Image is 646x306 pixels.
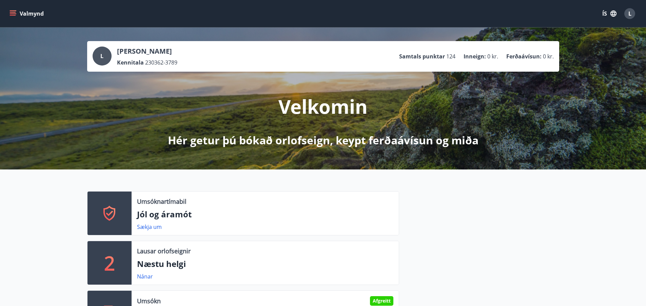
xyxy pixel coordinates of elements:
[117,47,177,56] p: [PERSON_NAME]
[137,273,153,280] a: Nánar
[145,59,177,66] span: 230362-3789
[543,53,554,60] span: 0 kr.
[599,7,620,20] button: ÍS
[446,53,455,60] span: 124
[137,223,162,231] a: Sækja um
[117,59,144,66] p: Kennitala
[278,93,368,119] p: Velkomin
[506,53,542,60] p: Ferðaávísun :
[8,7,46,20] button: menu
[370,296,393,306] div: Afgreitt
[137,197,187,206] p: Umsóknartímabil
[137,209,393,220] p: Jól og áramót
[137,296,161,305] p: Umsókn
[464,53,486,60] p: Inneign :
[104,250,115,276] p: 2
[487,53,498,60] span: 0 kr.
[137,247,191,255] p: Lausar orlofseignir
[137,258,393,270] p: Næstu helgi
[100,52,103,60] span: L
[168,133,478,148] p: Hér getur þú bókað orlofseign, keypt ferðaávísun og miða
[622,5,638,22] button: L
[399,53,445,60] p: Samtals punktar
[628,10,631,17] span: L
